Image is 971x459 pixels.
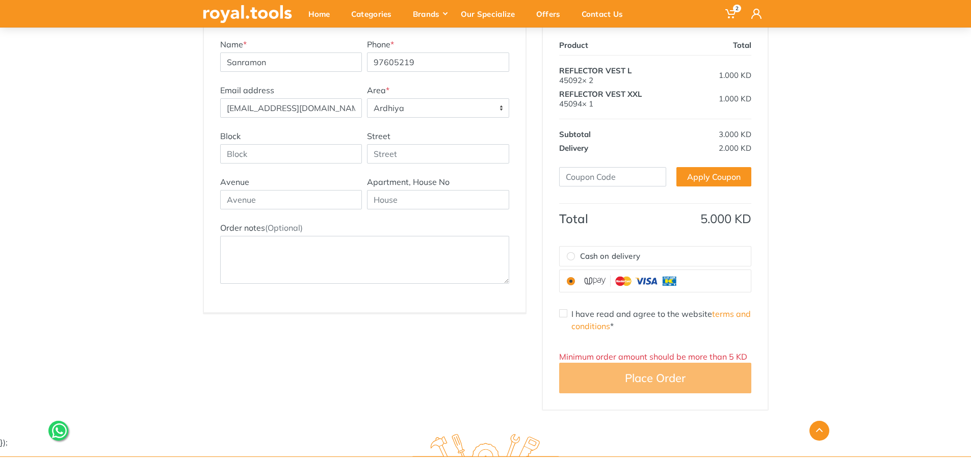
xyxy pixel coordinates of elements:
[367,84,389,96] label: Area
[733,5,741,12] span: 2
[368,99,509,117] span: Ardhiya
[367,176,450,188] label: Apartment, House No
[406,3,454,24] div: Brands
[559,352,747,362] span: Minimum order amount should be more than 5 KD
[571,308,751,332] label: I have read and agree to the website *
[676,167,751,186] a: Apply Coupon
[559,38,676,56] th: Product
[220,84,274,96] label: Email address
[676,119,751,141] td: 3.000 KD
[559,141,676,155] th: Delivery
[454,3,529,24] div: Our Specialize
[719,143,751,153] span: 2.000 KD
[580,274,682,288] img: upay.png
[700,211,751,226] span: 5.000 KD
[220,176,249,188] label: Avenue
[580,251,640,262] span: Cash on delivery
[367,98,509,118] span: Ardhiya
[676,70,751,80] div: 1.000 KD
[220,52,362,72] input: Name
[676,94,751,103] div: 1.000 KD
[220,130,241,142] label: Block
[220,190,362,209] input: Avenue
[220,38,247,50] label: Name
[559,55,676,87] td: 45092× 2
[220,222,303,234] label: Order notes
[559,363,751,393] button: Place Order
[676,38,751,56] th: Total
[559,89,642,99] span: REFLECTOR VEST XXL
[367,38,394,50] label: Phone
[301,3,344,24] div: Home
[203,5,292,23] img: royal.tools Logo
[559,87,676,119] td: 45094× 1
[344,3,406,24] div: Categories
[367,144,509,164] input: Street
[559,119,676,141] th: Subtotal
[559,167,666,186] input: Coupon Code
[367,52,509,72] input: Phone
[220,98,362,118] input: Email address
[367,190,509,209] input: House
[559,203,676,226] th: Total
[367,130,390,142] label: Street
[220,144,362,164] input: Block
[265,223,303,233] span: (Optional)
[574,3,637,24] div: Contact Us
[559,66,632,75] span: REFLECTOR VEST L
[529,3,574,24] div: Offers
